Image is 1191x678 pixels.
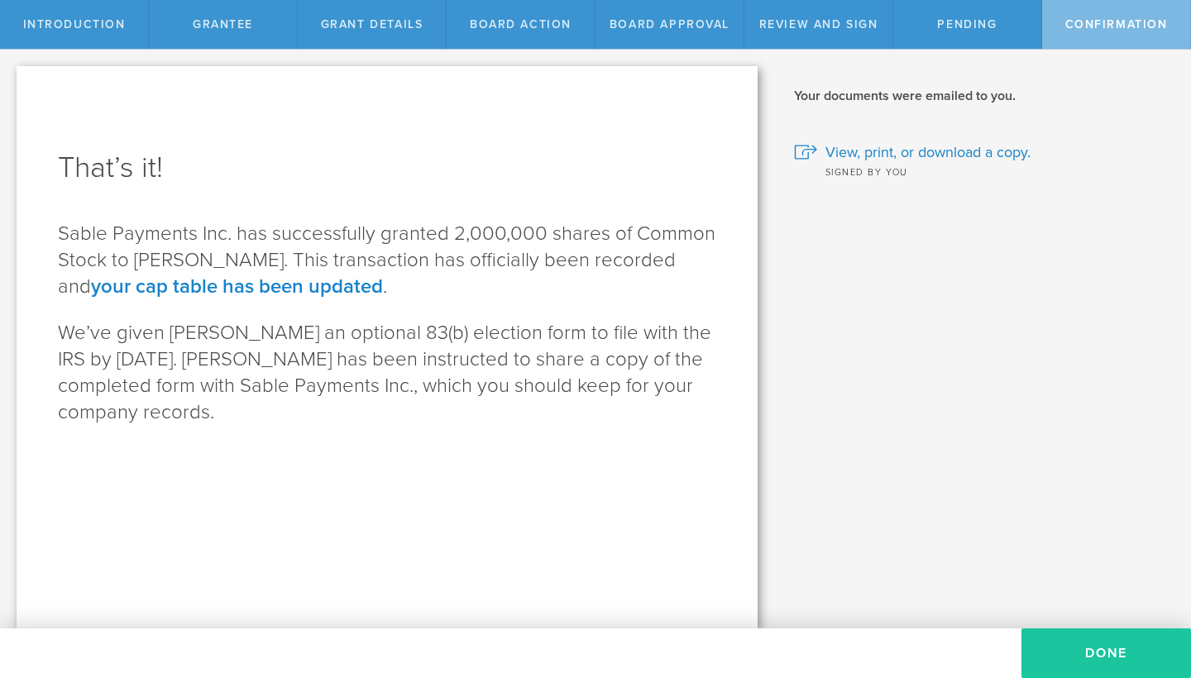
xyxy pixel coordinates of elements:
span: Pending [937,17,997,31]
h1: That’s it! [58,148,716,188]
span: Grant Details [321,17,423,31]
span: Grantee [193,17,253,31]
span: Board Approval [610,17,729,31]
h2: Your documents were emailed to you. [794,87,1166,105]
span: Confirmation [1065,17,1168,31]
button: Done [1021,628,1191,678]
p: Sable Payments Inc. has successfully granted 2,000,000 shares of Common Stock to [PERSON_NAME]. T... [58,221,716,300]
a: your cap table has been updated [91,275,383,298]
span: Board Action [470,17,572,31]
span: Introduction [23,17,126,31]
p: We’ve given [PERSON_NAME] an optional 83(b) election form to file with the IRS by [DATE] . [PERSO... [58,320,716,426]
span: View, print, or download a copy. [825,141,1031,163]
div: Signed by you [794,163,1166,179]
span: Review and Sign [759,17,878,31]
